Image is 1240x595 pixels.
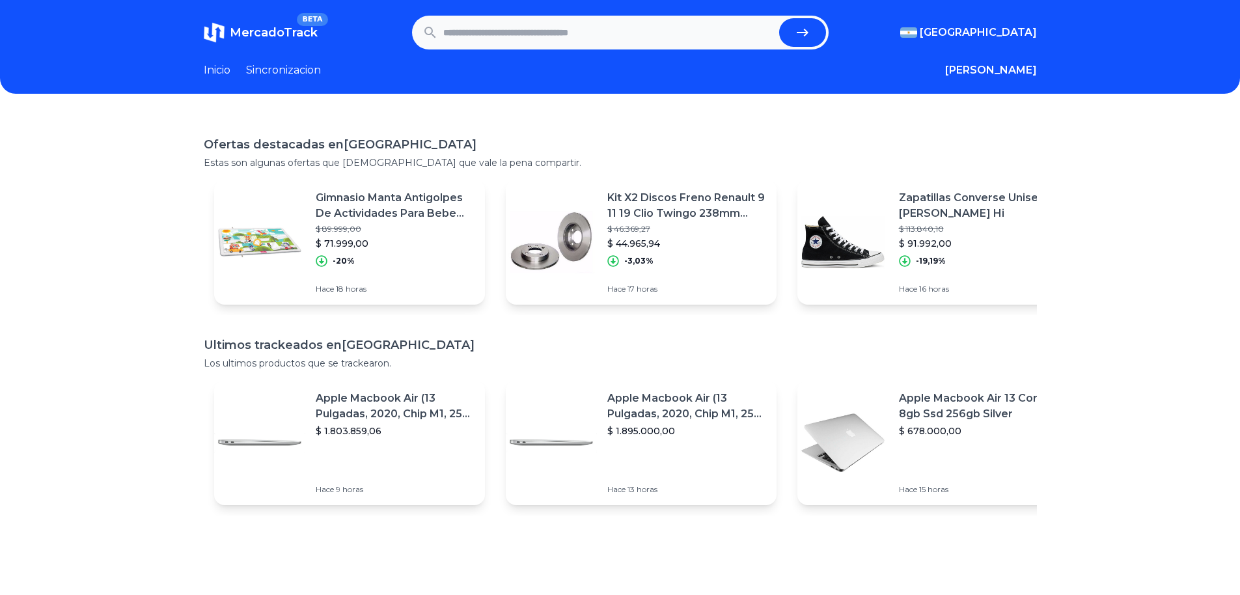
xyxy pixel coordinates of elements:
p: Hace 17 horas [607,284,766,294]
span: [GEOGRAPHIC_DATA] [920,25,1037,40]
p: Hace 16 horas [899,284,1058,294]
p: $ 91.992,00 [899,237,1058,250]
a: Featured imageKit X2 Discos Freno Renault 9 11 19 Clio Twingo 238mm Solido$ 46.369,27$ 44.965,94-... [506,180,777,305]
img: MercadoTrack [204,22,225,43]
h1: Ultimos trackeados en [GEOGRAPHIC_DATA] [204,336,1037,354]
p: Los ultimos productos que se trackearon. [204,357,1037,370]
p: $ 678.000,00 [899,424,1058,437]
p: $ 1.895.000,00 [607,424,766,437]
p: $ 1.803.859,06 [316,424,475,437]
p: $ 113.840,10 [899,224,1058,234]
button: [PERSON_NAME] [945,62,1037,78]
button: [GEOGRAPHIC_DATA] [900,25,1037,40]
p: -20% [333,256,355,266]
p: $ 44.965,94 [607,237,766,250]
p: Estas son algunas ofertas que [DEMOGRAPHIC_DATA] que vale la pena compartir. [204,156,1037,169]
h1: Ofertas destacadas en [GEOGRAPHIC_DATA] [204,135,1037,154]
p: $ 89.999,00 [316,224,475,234]
p: Apple Macbook Air (13 Pulgadas, 2020, Chip M1, 256 Gb De Ssd, 8 Gb De Ram) - Plata [607,391,766,422]
img: Argentina [900,27,917,38]
img: Featured image [214,197,305,288]
a: Featured imageApple Macbook Air 13 Core I5 8gb Ssd 256gb Silver$ 678.000,00Hace 15 horas [797,380,1068,505]
img: Featured image [214,397,305,488]
span: BETA [297,13,327,26]
p: Zapatillas Converse Unisex [PERSON_NAME] Hi [899,190,1058,221]
p: $ 71.999,00 [316,237,475,250]
a: Featured imageApple Macbook Air (13 Pulgadas, 2020, Chip M1, 256 Gb De Ssd, 8 Gb De Ram) - Plata$... [506,380,777,505]
img: Featured image [797,397,889,488]
p: Hace 15 horas [899,484,1058,495]
p: Hace 9 horas [316,484,475,495]
p: $ 46.369,27 [607,224,766,234]
img: Featured image [506,397,597,488]
a: MercadoTrackBETA [204,22,318,43]
p: -19,19% [916,256,946,266]
img: Featured image [506,197,597,288]
p: Hace 13 horas [607,484,766,495]
a: Featured imageApple Macbook Air (13 Pulgadas, 2020, Chip M1, 256 Gb De Ssd, 8 Gb De Ram) - Plata$... [214,380,485,505]
img: Featured image [797,197,889,288]
a: Featured imageGimnasio Manta Antigolpes De Actividades Para Bebe Winfun$ 89.999,00$ 71.999,00-20%... [214,180,485,305]
a: Inicio [204,62,230,78]
p: Kit X2 Discos Freno Renault 9 11 19 Clio Twingo 238mm Solido [607,190,766,221]
a: Featured imageZapatillas Converse Unisex [PERSON_NAME] Hi$ 113.840,10$ 91.992,00-19,19%Hace 16 horas [797,180,1068,305]
p: Apple Macbook Air 13 Core I5 8gb Ssd 256gb Silver [899,391,1058,422]
p: -3,03% [624,256,654,266]
span: MercadoTrack [230,25,318,40]
p: Hace 18 horas [316,284,475,294]
p: Apple Macbook Air (13 Pulgadas, 2020, Chip M1, 256 Gb De Ssd, 8 Gb De Ram) - Plata [316,391,475,422]
a: Sincronizacion [246,62,321,78]
p: Gimnasio Manta Antigolpes De Actividades Para Bebe Winfun [316,190,475,221]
